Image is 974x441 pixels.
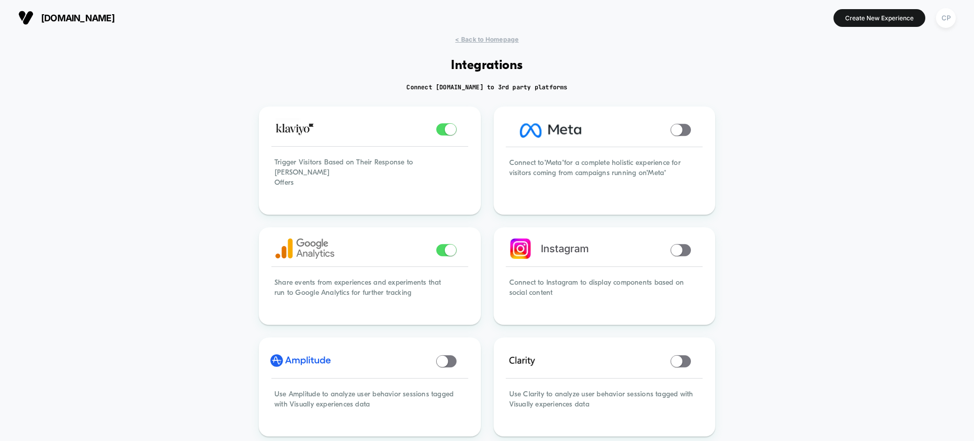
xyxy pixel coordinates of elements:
h2: Connect [DOMAIN_NAME] to 3rd party platforms [406,83,567,91]
button: [DOMAIN_NAME] [15,10,118,26]
span: < Back to Homepage [455,36,518,43]
img: Klaviyo [275,118,315,139]
div: Use Clarity to analyze user behavior sessions tagged with Visually experiences data [495,376,714,435]
h1: Integrations [451,58,523,73]
div: Share events from experiences and experiments that run to Google Analytics for further tracking [260,264,479,323]
div: Connect to Instagram to display components based on social content [495,264,714,323]
div: Trigger Visitors Based on Their Response to [PERSON_NAME] Offers [260,144,479,213]
span: Instagram [541,243,589,255]
img: Visually logo [18,10,33,25]
span: [DOMAIN_NAME] [41,13,115,23]
img: google analytics [275,239,334,259]
img: amplitude [270,352,331,369]
button: CP [933,8,959,28]
button: Create New Experience [833,9,925,27]
div: Connect to "Meta" for a complete holistic experience for visitors coming from campaigns running o... [495,144,714,213]
div: Use Amplitude to analyze user behavior sessions tagged with Visually experiences data [260,376,479,435]
div: CP [936,8,956,28]
img: instagram [510,239,531,259]
img: clarity [505,352,540,369]
img: Facebook [500,111,602,149]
